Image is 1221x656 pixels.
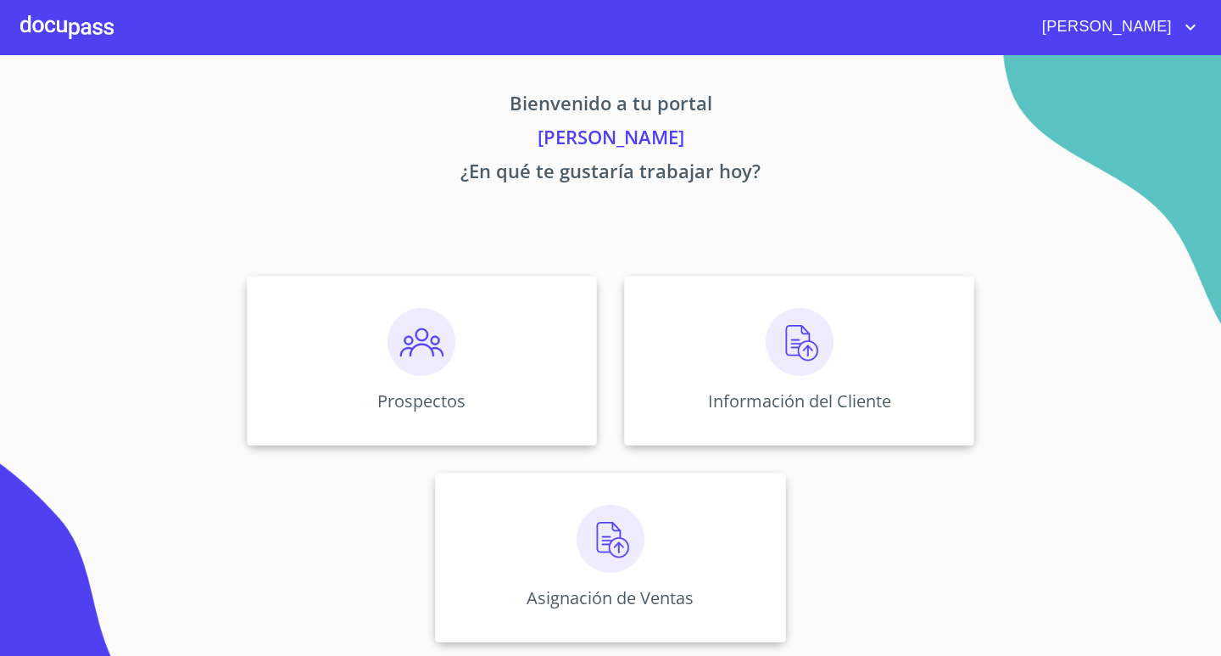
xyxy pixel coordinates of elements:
[377,390,466,412] p: Prospectos
[1029,14,1201,41] button: account of current user
[708,390,891,412] p: Información del Cliente
[88,89,1133,123] p: Bienvenido a tu portal
[577,505,644,573] img: carga.png
[527,586,694,609] p: Asignación de Ventas
[1029,14,1180,41] span: [PERSON_NAME]
[766,308,834,376] img: carga.png
[387,308,455,376] img: prospectos.png
[88,157,1133,191] p: ¿En qué te gustaría trabajar hoy?
[88,123,1133,157] p: [PERSON_NAME]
